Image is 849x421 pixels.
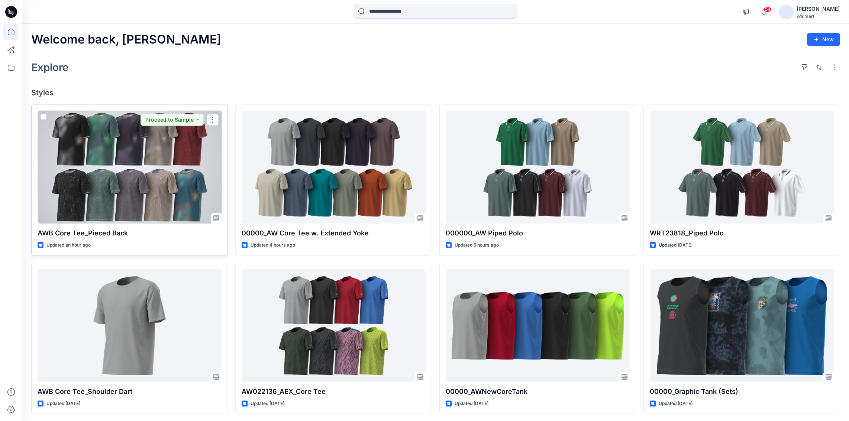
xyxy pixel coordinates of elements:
p: 00000_AW Core Tee w. Extended Yoke [242,228,426,238]
p: 000000_AW Piped Polo [446,228,630,238]
p: Updated 4 hours ago [251,241,295,249]
div: [PERSON_NAME] [797,4,840,13]
p: Updated an hour ago [46,241,91,249]
p: 00000_AWNewCoreTank [446,386,630,397]
h4: Styles [31,88,840,97]
p: AW022136_AEX_Core Tee [242,386,426,397]
a: 000000_AW Piped Polo [446,111,630,224]
p: Updated [DATE] [659,241,693,249]
p: Updated [DATE] [251,400,284,408]
p: Updated [DATE] [455,400,488,408]
a: AWB Core Tee_Pieced Back [38,111,222,224]
p: AWB Core Tee_Shoulder Dart [38,386,222,397]
img: avatar [779,4,794,19]
p: 00000_Graphic Tank (Sets) [650,386,834,397]
p: Updated 5 hours ago [455,241,499,249]
a: WRT23818_Piped Polo [650,111,834,224]
button: New [807,33,840,46]
p: AWB Core Tee_Pieced Back [38,228,222,238]
h2: Explore [31,61,69,73]
span: 54 [764,6,772,12]
div: Walmart [797,13,840,19]
a: 00000_Graphic Tank (Sets) [650,269,834,382]
p: WRT23818_Piped Polo [650,228,834,238]
p: Updated [DATE] [46,400,80,408]
p: Updated [DATE] [659,400,693,408]
h2: Welcome back, [PERSON_NAME] [31,33,221,46]
a: 00000_AWNewCoreTank [446,269,630,382]
a: AWB Core Tee_Shoulder Dart [38,269,222,382]
a: AW022136_AEX_Core Tee [242,269,426,382]
a: 00000_AW Core Tee w. Extended Yoke [242,111,426,224]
